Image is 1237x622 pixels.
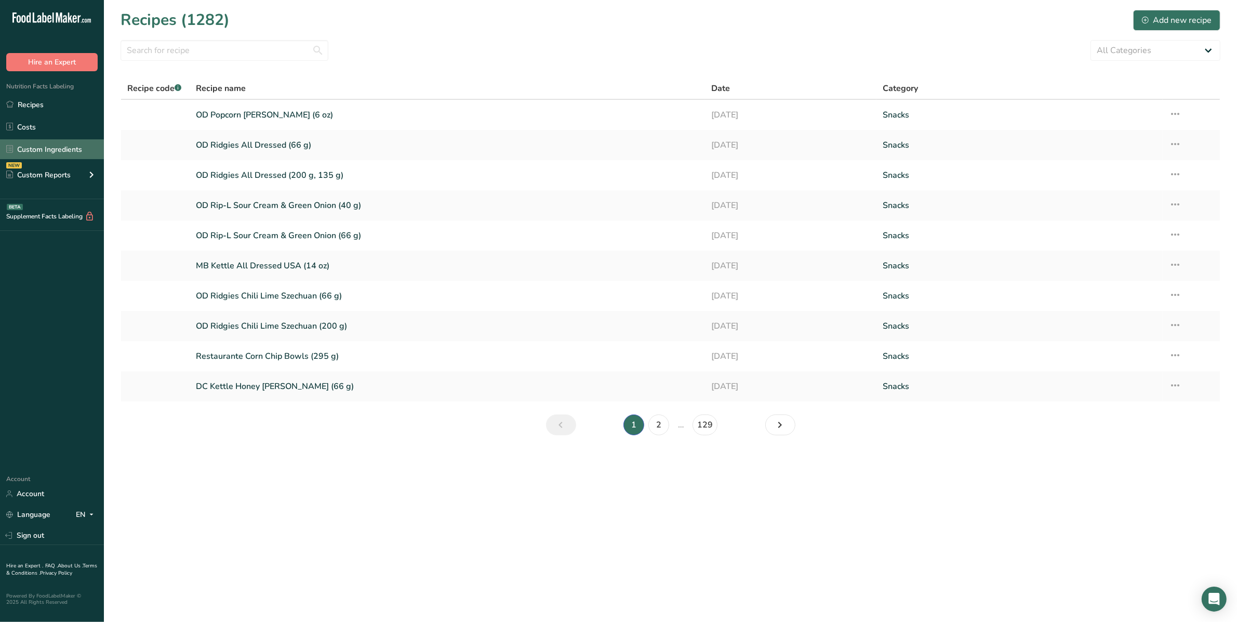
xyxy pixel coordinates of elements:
a: About Us . [58,562,83,569]
a: Snacks [883,255,1156,277]
a: OD Ridgies All Dressed (200 g, 135 g) [196,164,698,186]
a: [DATE] [711,134,870,156]
a: FAQ . [45,562,58,569]
a: [DATE] [711,315,870,337]
span: Recipe code [127,83,181,94]
a: Snacks [883,164,1156,186]
a: Snacks [883,345,1156,367]
a: Snacks [883,375,1156,397]
a: OD Rip-L Sour Cream & Green Onion (66 g) [196,225,698,247]
a: Terms & Conditions . [6,562,97,577]
a: [DATE] [711,164,870,186]
div: EN [76,509,98,521]
div: Open Intercom Messenger [1202,587,1227,612]
h1: Recipes (1282) [121,8,230,32]
div: BETA [7,204,23,210]
a: Language [6,506,50,524]
a: DC Kettle Honey [PERSON_NAME] (66 g) [196,375,698,397]
a: [DATE] [711,345,870,367]
div: NEW [6,162,22,169]
a: Snacks [883,315,1156,337]
span: Date [711,82,730,95]
div: Add new recipe [1142,14,1212,27]
a: OD Popcorn [PERSON_NAME] (6 oz) [196,104,698,126]
a: Hire an Expert . [6,562,43,569]
a: Privacy Policy [40,569,72,577]
a: [DATE] [711,255,870,277]
a: [DATE] [711,195,870,216]
a: OD Rip-L Sour Cream & Green Onion (40 g) [196,195,698,216]
a: Next page [765,414,795,435]
a: Snacks [883,134,1156,156]
div: Powered By FoodLabelMaker © 2025 All Rights Reserved [6,593,98,605]
a: Snacks [883,195,1156,216]
a: Page 129. [693,414,717,435]
button: Add new recipe [1133,10,1220,31]
button: Hire an Expert [6,53,98,71]
input: Search for recipe [121,40,328,61]
a: OD Ridgies Chili Lime Szechuan (200 g) [196,315,698,337]
a: [DATE] [711,225,870,247]
a: OD Ridgies All Dressed (66 g) [196,134,698,156]
a: [DATE] [711,285,870,307]
a: Page 2. [648,414,669,435]
span: Recipe name [196,82,246,95]
span: Category [883,82,918,95]
a: [DATE] [711,104,870,126]
a: OD Ridgies Chili Lime Szechuan (66 g) [196,285,698,307]
a: Snacks [883,104,1156,126]
a: Snacks [883,285,1156,307]
a: Snacks [883,225,1156,247]
a: MB Kettle All Dressed USA (14 oz) [196,255,698,277]
a: Restaurante Corn Chip Bowls (295 g) [196,345,698,367]
a: [DATE] [711,375,870,397]
div: Custom Reports [6,170,71,180]
a: Previous page [546,414,576,435]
